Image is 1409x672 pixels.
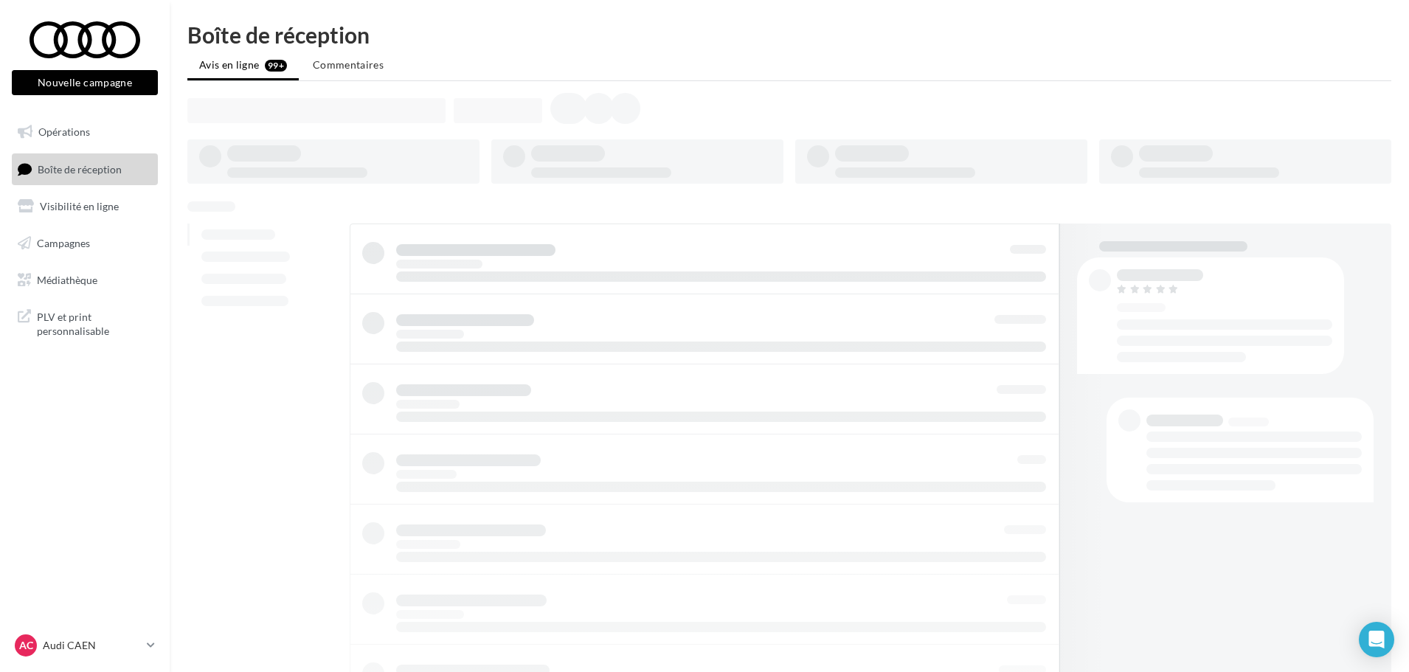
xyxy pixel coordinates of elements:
[9,301,161,344] a: PLV et print personnalisable
[37,237,90,249] span: Campagnes
[313,58,384,71] span: Commentaires
[1359,622,1394,657] div: Open Intercom Messenger
[37,307,152,339] span: PLV et print personnalisable
[38,162,122,175] span: Boîte de réception
[9,191,161,222] a: Visibilité en ligne
[9,117,161,148] a: Opérations
[43,638,141,653] p: Audi CAEN
[9,153,161,185] a: Boîte de réception
[187,24,1391,46] div: Boîte de réception
[9,265,161,296] a: Médiathèque
[37,273,97,285] span: Médiathèque
[19,638,33,653] span: AC
[12,631,158,659] a: AC Audi CAEN
[38,125,90,138] span: Opérations
[9,228,161,259] a: Campagnes
[40,200,119,212] span: Visibilité en ligne
[12,70,158,95] button: Nouvelle campagne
